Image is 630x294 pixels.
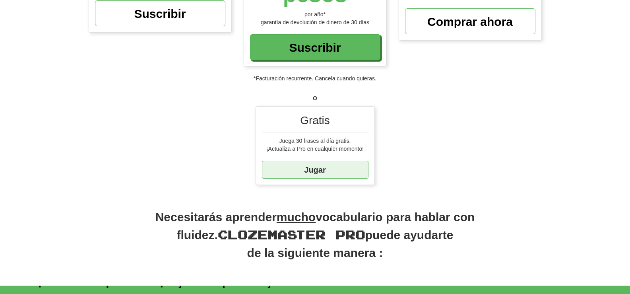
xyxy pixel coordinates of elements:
[427,15,513,28] font: Comprar ahora
[365,228,454,241] font: puede ayudarte
[95,0,225,26] a: Suscribir
[279,138,351,144] font: Juega 30 frases al día gratis.
[304,165,326,174] font: Jugar
[218,227,365,241] font: Clozemaster Pro
[261,19,369,25] font: garantía de devolución de dinero de 30 días
[254,75,376,82] font: *Facturación recurrente. Cancela cuando quieras.
[300,114,330,127] font: Gratis
[405,8,535,34] a: Comprar ahora
[304,11,326,18] font: por año*
[266,146,364,152] font: ¡Actualiza a Pro en cualquier momento!
[247,246,383,259] font: de la siguiente manera :
[176,210,475,241] font: vocabulario para hablar con fluidez.
[134,7,186,20] font: Suscribir
[277,210,316,224] font: mucho
[155,210,277,224] font: Necesitarás aprender
[250,34,380,60] a: Suscribir
[289,41,341,54] font: Suscribir
[313,95,317,101] font: O
[262,161,368,179] a: Jugar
